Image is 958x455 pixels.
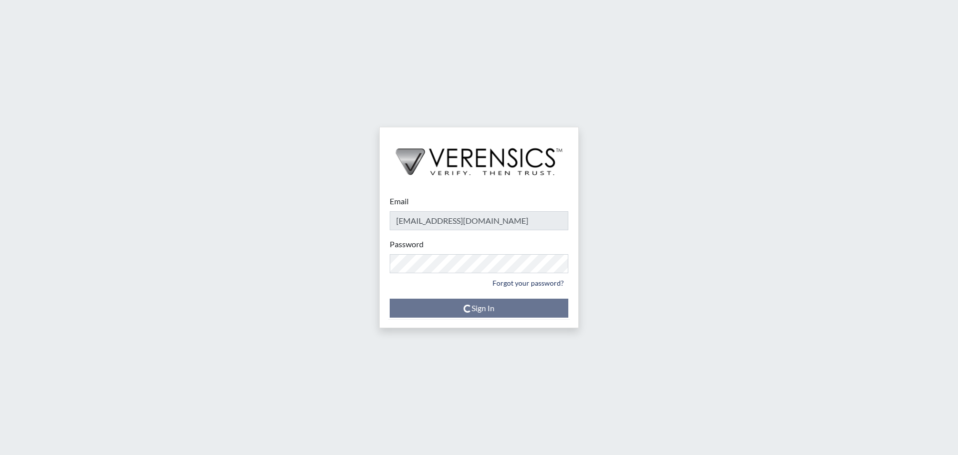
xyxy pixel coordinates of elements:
[390,238,424,250] label: Password
[390,211,568,230] input: Email
[390,299,568,318] button: Sign In
[488,275,568,291] a: Forgot your password?
[390,195,409,207] label: Email
[380,127,578,185] img: logo-wide-black.2aad4157.png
